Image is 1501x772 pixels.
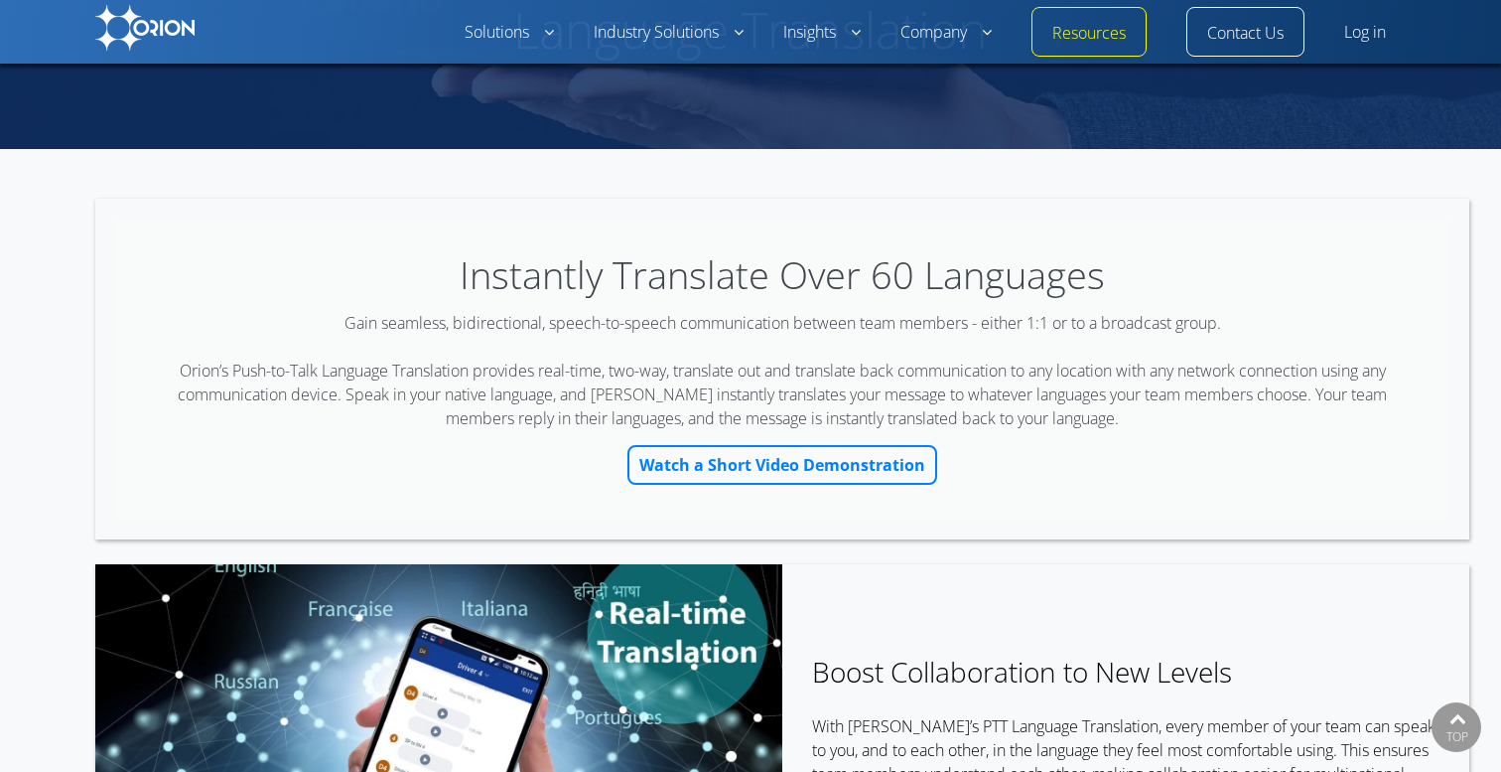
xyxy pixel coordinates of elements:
[812,658,1439,687] h3: Boost Collaboration to New Levels
[627,445,937,485] a: Watch a Short Video Demonstration
[150,253,1415,296] h2: Instantly Translate Over 60 Languages
[1344,21,1386,45] a: Log in
[1052,22,1126,46] a: Resources
[1144,541,1501,772] iframe: Chat Widget
[95,5,195,51] img: Orion
[150,311,1415,430] div: Gain seamless, bidirectional, speech-to-speech communication between team members - either 1:1 or...
[900,21,992,45] a: Company
[465,21,554,45] a: Solutions
[1207,22,1284,46] a: Contact Us
[783,21,861,45] a: Insights
[594,21,744,45] a: Industry Solutions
